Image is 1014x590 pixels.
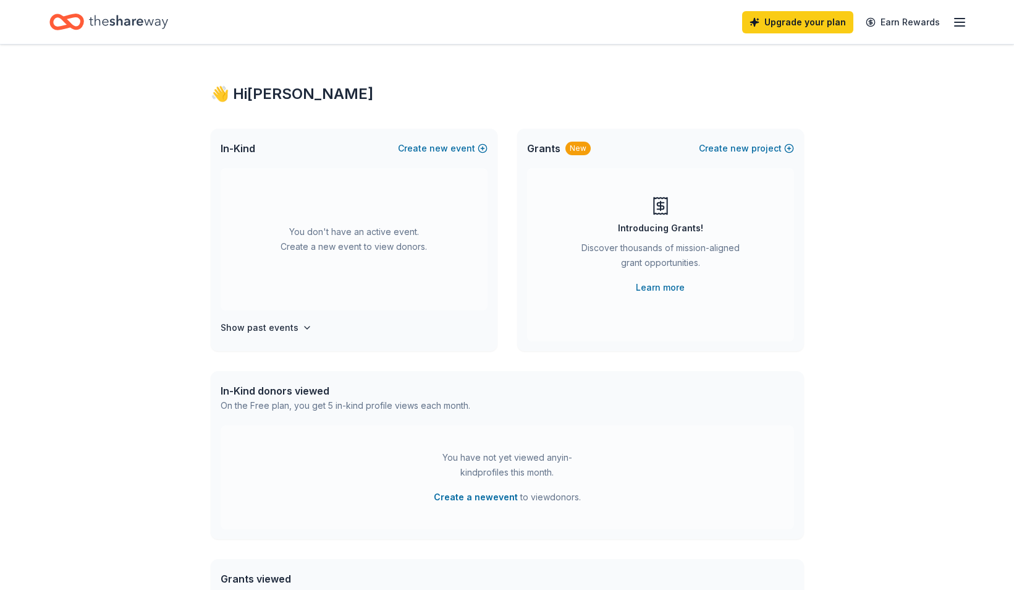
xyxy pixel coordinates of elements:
div: New [565,142,591,155]
a: Earn Rewards [858,11,947,33]
div: You don't have an active event. Create a new event to view donors. [221,168,488,310]
h4: Show past events [221,320,298,335]
div: In-Kind donors viewed [221,383,470,398]
a: Learn more [636,280,685,295]
button: Createnewproject [699,141,794,156]
a: Upgrade your plan [742,11,853,33]
div: You have not yet viewed any in-kind profiles this month. [430,450,585,480]
button: Create a newevent [434,490,518,505]
div: 👋 Hi [PERSON_NAME] [211,84,804,104]
span: new [730,141,749,156]
span: In-Kind [221,141,255,156]
div: Introducing Grants! [618,221,703,236]
span: new [429,141,448,156]
div: Discover thousands of mission-aligned grant opportunities. [577,241,745,275]
a: Home [49,7,168,36]
button: Show past events [221,320,312,335]
span: Grants [527,141,560,156]
span: to view donors . [434,490,581,505]
button: Createnewevent [398,141,488,156]
div: Grants viewed [221,571,463,586]
div: On the Free plan, you get 5 in-kind profile views each month. [221,398,470,413]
